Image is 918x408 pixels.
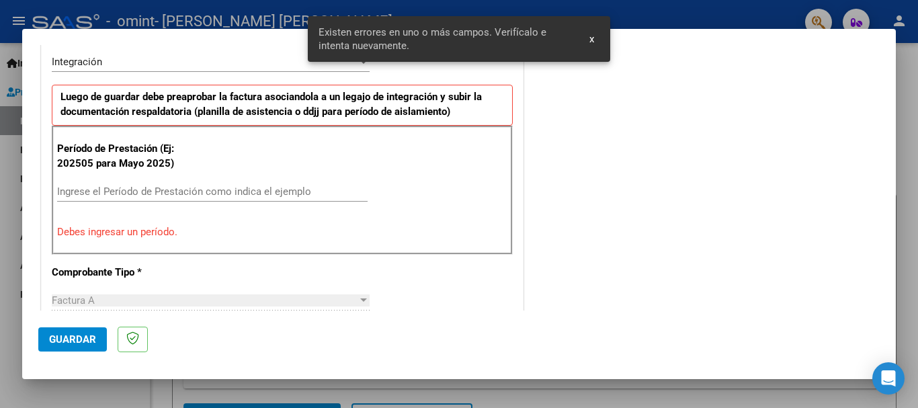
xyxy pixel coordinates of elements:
span: Guardar [49,333,96,345]
p: Período de Prestación (Ej: 202505 para Mayo 2025) [57,141,192,171]
span: Existen errores en uno o más campos. Verifícalo e intenta nuevamente. [319,26,574,52]
p: Debes ingresar un período. [57,225,507,240]
button: Guardar [38,327,107,352]
div: Open Intercom Messenger [872,362,905,395]
span: Factura A [52,294,95,307]
span: Integración [52,56,102,68]
button: x [579,27,605,51]
p: Comprobante Tipo * [52,265,190,280]
strong: Luego de guardar debe preaprobar la factura asociandola a un legajo de integración y subir la doc... [60,91,482,118]
span: x [589,33,594,45]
